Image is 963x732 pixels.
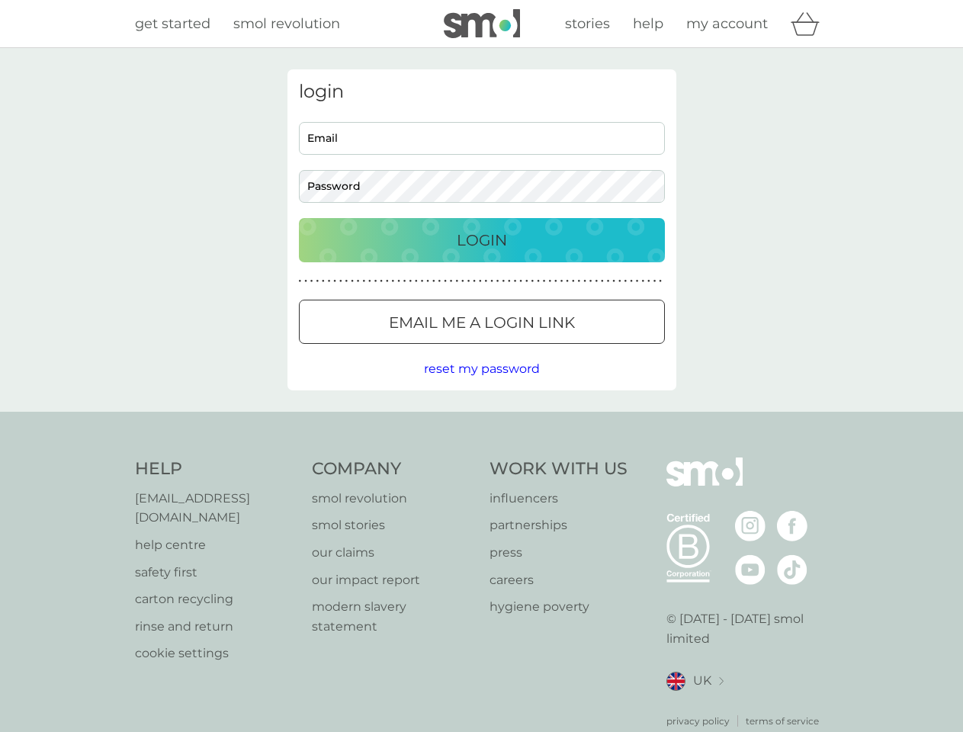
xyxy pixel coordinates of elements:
[455,278,458,285] p: ●
[746,714,819,728] a: terms of service
[777,554,807,585] img: visit the smol Tiktok page
[135,535,297,555] p: help centre
[135,644,297,663] a: cookie settings
[392,278,395,285] p: ●
[777,511,807,541] img: visit the smol Facebook page
[426,278,429,285] p: ●
[554,278,557,285] p: ●
[135,457,297,481] h4: Help
[351,278,354,285] p: ●
[595,278,598,285] p: ●
[485,278,488,285] p: ●
[537,278,540,285] p: ●
[403,278,406,285] p: ●
[659,278,662,285] p: ●
[519,278,522,285] p: ●
[578,278,581,285] p: ●
[490,570,628,590] a: careers
[565,15,610,32] span: stories
[791,8,829,39] div: basket
[312,570,474,590] p: our impact report
[322,278,325,285] p: ●
[589,278,592,285] p: ●
[548,278,551,285] p: ●
[316,278,319,285] p: ●
[397,278,400,285] p: ●
[612,278,615,285] p: ●
[735,511,766,541] img: visit the smol Instagram page
[328,278,331,285] p: ●
[357,278,360,285] p: ●
[630,278,633,285] p: ●
[312,457,474,481] h4: Company
[633,13,663,35] a: help
[333,278,336,285] p: ●
[624,278,628,285] p: ●
[490,457,628,481] h4: Work With Us
[607,278,610,285] p: ●
[386,278,389,285] p: ●
[479,278,482,285] p: ●
[566,278,569,285] p: ●
[686,15,768,32] span: my account
[374,278,377,285] p: ●
[424,361,540,376] span: reset my password
[421,278,424,285] p: ●
[618,278,621,285] p: ●
[525,278,528,285] p: ●
[135,563,297,583] p: safety first
[450,278,453,285] p: ●
[135,617,297,637] a: rinse and return
[490,597,628,617] a: hygiene poverty
[299,300,665,344] button: Email me a login link
[409,278,412,285] p: ●
[686,13,768,35] a: my account
[304,278,307,285] p: ●
[514,278,517,285] p: ●
[457,228,507,252] p: Login
[135,589,297,609] a: carton recycling
[444,278,447,285] p: ●
[467,278,470,285] p: ●
[135,489,297,528] a: [EMAIL_ADDRESS][DOMAIN_NAME]
[380,278,383,285] p: ●
[490,489,628,509] a: influencers
[299,81,665,103] h3: login
[299,218,665,262] button: Login
[299,278,302,285] p: ●
[633,15,663,32] span: help
[490,278,493,285] p: ●
[666,714,730,728] p: privacy policy
[666,672,685,691] img: UK flag
[641,278,644,285] p: ●
[135,13,210,35] a: get started
[389,310,575,335] p: Email me a login link
[345,278,348,285] p: ●
[424,359,540,379] button: reset my password
[473,278,476,285] p: ●
[653,278,656,285] p: ●
[233,15,340,32] span: smol revolution
[444,9,520,38] img: smol
[312,515,474,535] a: smol stories
[560,278,563,285] p: ●
[438,278,441,285] p: ●
[135,15,210,32] span: get started
[312,543,474,563] a: our claims
[735,554,766,585] img: visit the smol Youtube page
[312,489,474,509] a: smol revolution
[312,597,474,636] a: modern slavery statement
[565,13,610,35] a: stories
[490,515,628,535] a: partnerships
[502,278,505,285] p: ●
[666,609,829,648] p: © [DATE] - [DATE] smol limited
[490,543,628,563] p: press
